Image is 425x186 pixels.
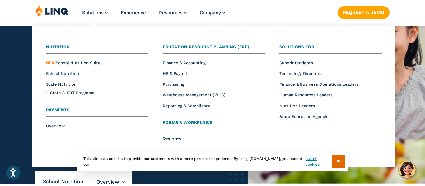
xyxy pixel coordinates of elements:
[46,124,65,128] a: Overview
[398,161,416,178] button: Hello, have a question? Let’s chat.
[163,120,265,129] a: Forms & Workflows
[163,44,265,54] a: Education Resource Planning (ERP)
[46,61,100,65] a: NEWSchool Nutrition Suite
[279,93,333,97] a: Human Resources Leaders
[163,82,184,87] a: Purchasing
[279,103,315,108] a: Nutrition Leaders
[279,82,358,87] a: Finance & Business Operations Leaders
[82,10,104,16] span: Solutions
[46,44,70,49] span: Nutrition
[46,71,79,76] a: School Nutrition
[200,10,221,16] span: Company
[121,10,146,16] a: Experience
[163,120,213,125] span: Forms & Workflows
[279,71,321,76] a: Technology Directors
[163,103,211,108] a: Reporting & Compliance
[163,136,181,141] a: Overview
[77,152,348,171] div: This site uses cookies to provide our customers with a more personal experience. By using [DOMAIN...
[159,10,187,16] a: Resources
[50,90,94,95] span: State S-EBT Programs
[46,82,77,87] a: State Nutrition
[279,61,313,65] a: Superintendents
[82,10,108,16] a: Solutions
[82,5,225,25] nav: Primary Navigation
[43,178,90,185] span: School Nutrition
[35,5,68,17] img: LINQ | K‑12 Software
[338,6,390,19] a: Request a Demo
[46,61,100,65] span: School Nutrition Suite
[279,114,331,119] a: State Education Agencies
[46,107,69,112] span: Payments
[279,44,382,54] a: Solutions for...
[159,10,183,16] span: Resources
[338,5,390,19] nav: Button Navigation
[163,61,206,65] a: Finance & Accounting
[46,61,56,65] span: NEW
[163,44,250,49] span: Education Resource Planning (ERP)
[163,71,187,76] a: HR & Payroll
[46,44,148,54] a: Nutrition
[279,44,319,49] span: Solutions for...
[46,107,148,117] a: Payments
[306,156,332,167] a: use of cookies.
[163,93,226,97] a: Warehouse Management (WHS)
[50,90,94,96] a: State S-EBT Programs
[200,10,225,16] a: Company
